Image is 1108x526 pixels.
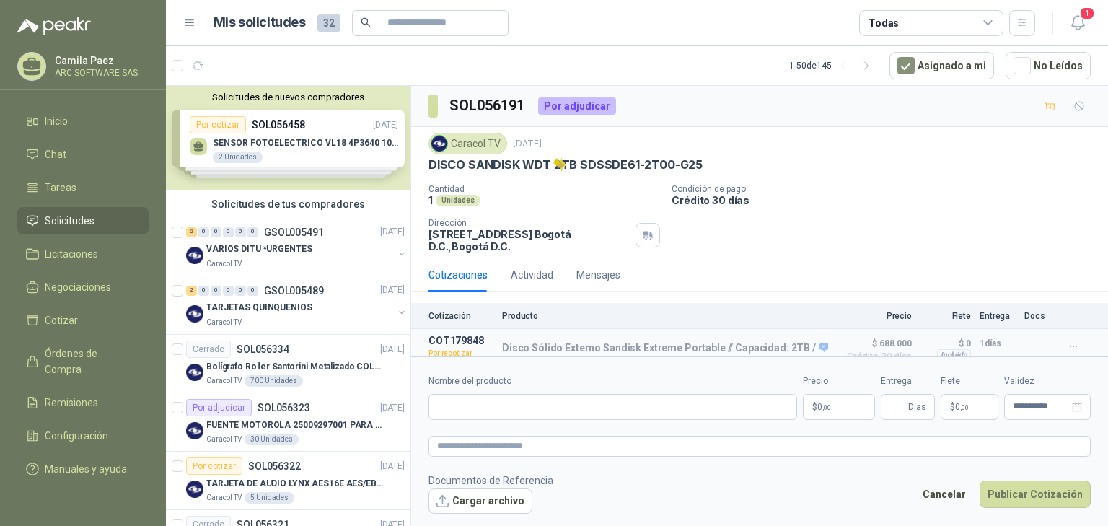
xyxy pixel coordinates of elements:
p: $ 0 [920,335,971,352]
div: Caracol TV [428,133,507,154]
span: Órdenes de Compra [45,346,135,377]
div: 0 [223,286,234,296]
span: Negociaciones [45,279,111,295]
p: [DATE] [380,343,405,356]
p: Caracol TV [206,434,242,445]
span: 1 [1079,6,1095,20]
p: Producto [502,311,831,321]
label: Precio [803,374,875,388]
span: 0 [955,403,969,411]
p: [DATE] [380,226,405,240]
p: Flete [920,311,971,321]
a: Manuales y ayuda [17,455,149,483]
button: Asignado a mi [889,52,994,79]
span: 0 [817,403,831,411]
p: Entrega [980,311,1016,321]
a: Por adjudicarSOL056323[DATE] Company LogoFUENTE MOTOROLA 25009297001 PARA EP450Caracol TV30 Unidades [166,393,410,452]
span: Tareas [45,180,76,196]
p: [DATE] [380,401,405,415]
span: Cotizar [45,312,78,328]
button: Solicitudes de nuevos compradores [172,92,405,102]
div: Actividad [511,267,553,283]
a: Órdenes de Compra [17,340,149,383]
button: Publicar Cotización [980,481,1091,508]
div: 0 [247,286,258,296]
span: ,00 [822,403,831,411]
p: $ 0,00 [941,394,998,420]
p: TARJETA DE AUDIO LYNX AES16E AES/EBU PCI [206,477,386,491]
h3: SOL056191 [449,95,527,117]
div: 700 Unidades [245,375,303,387]
img: Company Logo [431,136,447,152]
p: SOL056322 [248,461,301,471]
p: Condición de pago [672,184,1102,194]
a: Solicitudes [17,207,149,234]
div: 30 Unidades [245,434,299,445]
p: SOL056323 [258,403,310,413]
img: Company Logo [186,305,203,323]
p: [DATE] [380,284,405,298]
label: Nombre del producto [428,374,797,388]
p: Disco Sólido Externo Sandisk Extreme Portable // Capacidad: 2TB / [502,342,828,355]
img: Logo peakr [17,17,91,35]
span: Configuración [45,428,108,444]
div: 0 [211,227,221,237]
div: Cerrado [186,341,231,358]
p: $0,00 [803,394,875,420]
span: search [361,17,371,27]
p: VARIOS DITU *URGENTES [206,243,312,257]
div: 0 [247,227,258,237]
p: 1 [428,194,433,206]
div: 0 [235,286,246,296]
div: 1 - 50 de 145 [789,54,878,77]
span: Solicitudes [45,213,94,229]
label: Validez [1004,374,1091,388]
span: Inicio [45,113,68,129]
p: [DATE] [380,460,405,473]
div: Por adjudicar [186,399,252,416]
p: GSOL005491 [264,227,324,237]
div: Solicitudes de tus compradores [166,190,410,218]
div: 2 [186,227,197,237]
div: Incluido [937,349,971,361]
p: TARJETAS QUINQUENIOS [206,302,312,315]
div: 0 [235,227,246,237]
p: Caracol TV [206,258,242,270]
a: Chat [17,141,149,168]
span: ,00 [960,403,969,411]
div: 0 [211,286,221,296]
span: Crédito 30 días [840,352,912,361]
div: Cotizaciones [428,267,488,283]
p: Documentos de Referencia [428,473,553,488]
p: Crédito 30 días [672,194,1102,206]
p: COT179848 [428,335,493,346]
span: Manuales y ayuda [45,461,127,477]
p: Cantidad [428,184,660,194]
img: Company Logo [186,247,203,264]
p: [DATE] [513,137,542,151]
button: Cargar archivo [428,488,532,514]
a: Tareas [17,174,149,201]
div: Por adjudicar [538,97,616,115]
a: 2 0 0 0 0 0 GSOL005489[DATE] Company LogoTARJETAS QUINQUENIOSCaracol TV [186,282,408,328]
p: SOL056334 [237,344,289,354]
p: GSOL005489 [264,286,324,296]
label: Flete [941,374,998,388]
div: Por cotizar [186,457,242,475]
a: Por cotizarSOL056322[DATE] Company LogoTARJETA DE AUDIO LYNX AES16E AES/EBU PCICaracol TV5 Unidades [166,452,410,510]
p: Caracol TV [206,317,242,328]
p: 1 días [980,335,1016,352]
p: Por recotizar [428,346,493,361]
a: Configuración [17,422,149,450]
a: Remisiones [17,389,149,416]
div: 2 [186,286,197,296]
img: Company Logo [186,364,203,381]
span: Días [908,395,926,419]
span: $ [950,403,955,411]
a: 2 0 0 0 0 0 GSOL005491[DATE] Company LogoVARIOS DITU *URGENTESCaracol TV [186,224,408,270]
p: Dirección [428,218,630,228]
div: 5 Unidades [245,492,294,504]
p: FUENTE MOTOROLA 25009297001 PARA EP450 [206,418,386,432]
div: Solicitudes de nuevos compradoresPor cotizarSOL056458[DATE] SENSOR FOTOELECTRICO VL18 4P3640 10 3... [166,86,410,190]
a: Cotizar [17,307,149,334]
